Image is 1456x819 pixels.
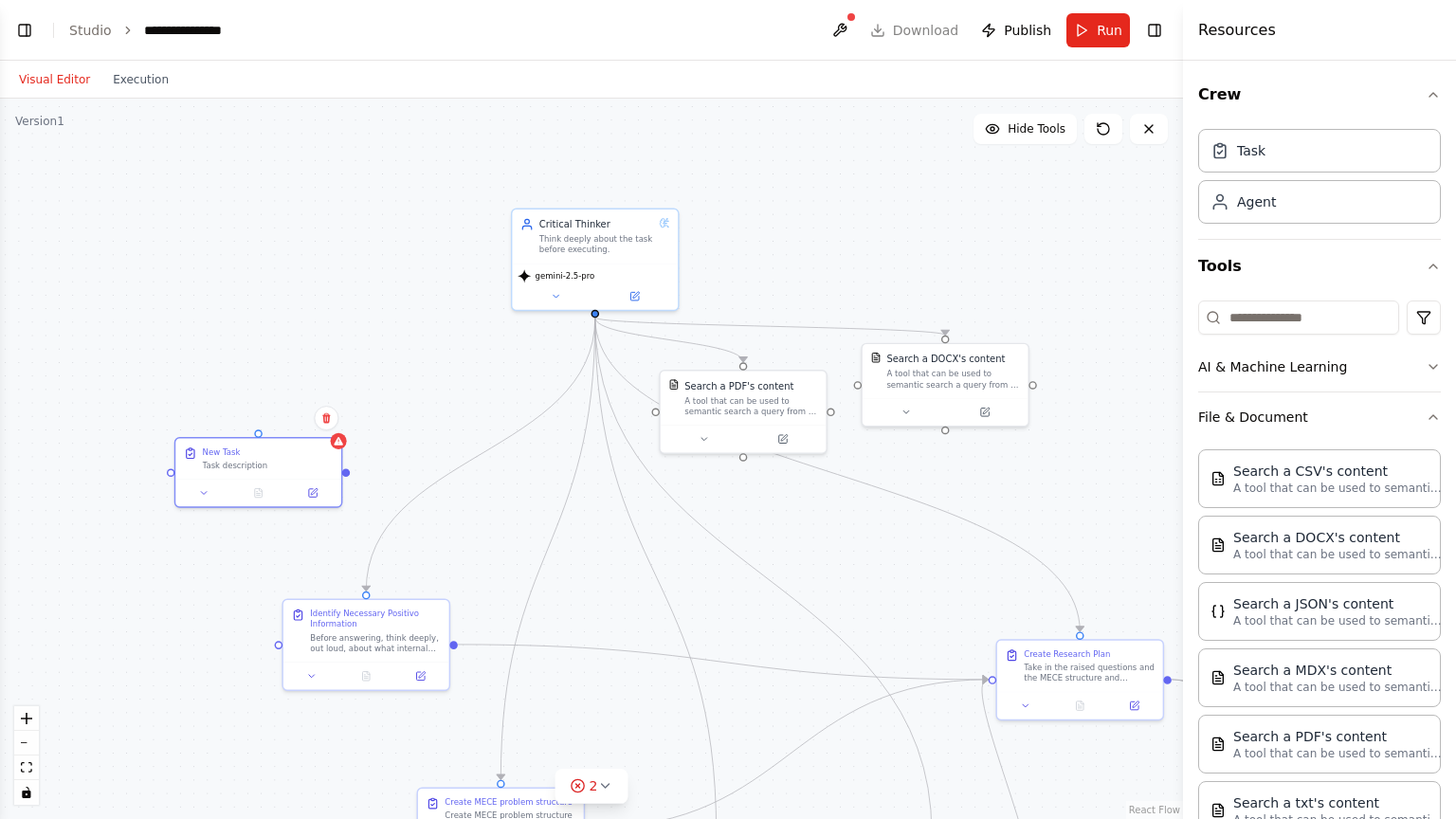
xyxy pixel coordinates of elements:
p: A tool that can be used to semantic search a query from a DOCX's content. [1233,547,1442,562]
button: Open in side panel [744,431,820,447]
img: PDFSearchTool [1210,737,1226,752]
div: A tool that can be used to semantic search a query from a DOCX's content. [886,369,1020,391]
a: React Flow attribution [1129,805,1180,815]
img: PDFSearchTool [668,379,679,390]
div: Search a CSV's content [1233,462,1442,481]
button: Show left sidebar [11,17,38,44]
button: Hide right sidebar [1141,17,1168,44]
img: JSONSearchTool [1210,604,1226,619]
div: Search a JSON's content [1233,594,1442,613]
div: New Task [203,446,241,457]
button: AI & Machine Learning [1198,342,1441,391]
div: React Flow controls [14,706,39,805]
div: Search a PDF's content [1233,727,1442,746]
span: Run [1097,21,1122,40]
button: File & Document [1198,392,1441,442]
button: Crew [1198,68,1441,121]
div: Crew [1198,121,1441,239]
img: MDXSearchTool [1210,670,1226,685]
button: Publish [974,13,1059,47]
div: Search a DOCX's content [886,353,1005,366]
button: Open in side panel [596,288,672,304]
div: Critical ThinkerThink deeply about the task before executing.gemini-2.5-pro [511,209,680,312]
img: CSVSearchTool [1210,471,1226,486]
button: fit view [14,755,39,780]
button: Open in side panel [1111,698,1157,714]
div: Identify Necessary Positivo InformationBefore answering, think deeply, out loud, about what inter... [282,599,450,691]
div: Critical Thinker [539,218,654,231]
g: Edge from 366a1339-7bf6-425d-ad26-c733098fe781 to 085da395-4ba6-428f-b55a-869f84f22628 [494,318,602,779]
img: DOCXSearchTool [1210,537,1226,553]
div: Create MECE problem structure [445,796,572,807]
button: Run [1066,13,1130,47]
button: No output available [230,485,287,501]
g: Edge from 366a1339-7bf6-425d-ad26-c733098fe781 to d2c09933-61ae-4ac9-b71c-e058c413eb27 [359,318,602,591]
div: DOCXSearchToolSearch a DOCX's contentA tool that can be used to semantic search a query from a DO... [861,343,1029,428]
g: Edge from 366a1339-7bf6-425d-ad26-c733098fe781 to a92d1c52-79c0-417f-a52d-019c5fbde9ae [589,318,953,336]
div: New TaskTask description [174,437,343,508]
div: Search a DOCX's content [1233,528,1442,547]
button: toggle interactivity [14,780,39,805]
div: Search a MDX's content [1233,661,1442,680]
p: A tool that can be used to semantic search a query from a MDX's content. [1233,680,1442,695]
button: Open in side panel [397,668,444,684]
span: Hide Tools [1008,121,1065,136]
button: Tools [1198,240,1441,293]
span: Publish [1004,21,1051,40]
div: Task [1237,141,1265,160]
button: 2 [555,769,628,804]
h4: Resources [1198,19,1276,42]
div: A tool that can be used to semantic search a query from a PDF's content. [684,395,818,417]
button: Visual Editor [8,68,101,91]
button: No output available [337,668,394,684]
button: Delete node [314,406,338,430]
p: A tool that can be used to semantic search a query from a PDF's content. [1233,746,1442,761]
nav: breadcrumb [69,21,238,40]
button: zoom out [14,731,39,755]
button: No output available [1051,698,1108,714]
div: Think deeply about the task before executing. [539,234,654,256]
img: TXTSearchTool [1210,803,1226,818]
button: Open in side panel [947,404,1023,420]
div: Before answering, think deeply, out loud, about what internal information from Positivo Tecnologi... [310,632,441,654]
span: gemini-2.5-pro [536,271,595,282]
g: Edge from d2c09933-61ae-4ac9-b71c-e058c413eb27 to f0cb7051-8f87-43e8-82c0-ff73b2e1686f [458,638,988,686]
span: 2 [590,776,598,795]
button: Execution [101,68,180,91]
button: Hide Tools [974,114,1077,144]
img: DOCXSearchTool [870,353,881,363]
div: Agent [1237,192,1276,211]
g: Edge from 366a1339-7bf6-425d-ad26-c733098fe781 to f0cb7051-8f87-43e8-82c0-ff73b2e1686f [589,318,1087,631]
button: Open in side panel [290,485,337,501]
div: Search a PDF's content [684,379,793,392]
div: Take in the raised questions and the MECE structure and propose an actionable research plan for a... [1024,662,1155,683]
div: Version 1 [15,114,64,129]
g: Edge from 366a1339-7bf6-425d-ad26-c733098fe781 to c8eaee3c-b320-4e41-8e15-bcadfe1372d1 [589,318,750,362]
button: zoom in [14,706,39,731]
div: Identify Necessary Positivo Information [310,609,441,630]
div: Task description [203,460,334,470]
div: Create Research PlanTake in the raised questions and the MECE structure and propose an actionable... [995,639,1164,720]
a: Studio [69,23,112,38]
div: Search a txt's content [1233,793,1442,812]
p: A tool that can be used to semantic search a query from a JSON's content. [1233,613,1442,628]
div: Create Research Plan [1024,648,1110,659]
p: A tool that can be used to semantic search a query from a CSV's content. [1233,481,1442,496]
div: PDFSearchToolSearch a PDF's contentA tool that can be used to semantic search a query from a PDF'... [659,370,828,454]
